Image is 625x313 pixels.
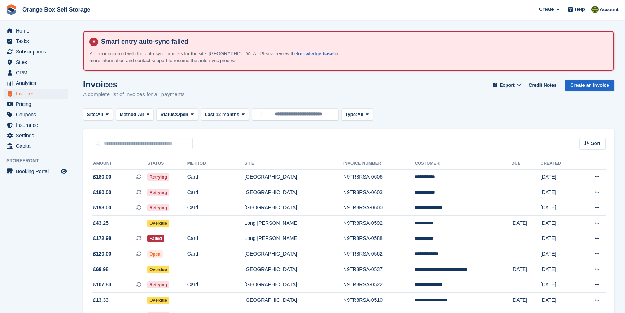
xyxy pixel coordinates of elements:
[97,111,103,118] span: All
[541,292,578,308] td: [DATE]
[60,167,68,176] a: Preview store
[244,185,343,200] td: [GEOGRAPHIC_DATA]
[160,111,176,118] span: Status:
[16,26,59,36] span: Home
[16,110,59,120] span: Coupons
[147,235,164,242] span: Failed
[187,277,245,293] td: Card
[343,292,415,308] td: N9TR8RSA-0510
[575,6,585,13] span: Help
[357,111,363,118] span: All
[147,266,169,273] span: Overdue
[19,4,93,16] a: Orange Box Self Storage
[87,111,97,118] span: Site:
[16,166,59,176] span: Booking Portal
[93,189,112,196] span: £180.00
[541,185,578,200] td: [DATE]
[4,166,68,176] a: menu
[116,108,154,120] button: Method: All
[187,185,245,200] td: Card
[541,200,578,216] td: [DATE]
[4,68,68,78] a: menu
[93,250,112,258] span: £120.00
[565,80,614,91] a: Create an Invoice
[511,215,540,231] td: [DATE]
[92,158,147,170] th: Amount
[187,200,245,216] td: Card
[120,111,138,118] span: Method:
[4,110,68,120] a: menu
[4,130,68,141] a: menu
[83,80,185,89] h1: Invoices
[244,170,343,185] td: [GEOGRAPHIC_DATA]
[147,189,169,196] span: Retrying
[147,281,169,288] span: Retrying
[93,204,112,211] span: £193.00
[187,158,245,170] th: Method
[415,158,511,170] th: Customer
[345,111,358,118] span: Type:
[147,220,169,227] span: Overdue
[541,277,578,293] td: [DATE]
[341,108,373,120] button: Type: All
[343,246,415,262] td: N9TR8RSA-0562
[93,173,112,181] span: £180.00
[4,36,68,46] a: menu
[16,130,59,141] span: Settings
[541,158,578,170] th: Created
[147,297,169,304] span: Overdue
[16,120,59,130] span: Insurance
[343,170,415,185] td: N9TR8RSA-0606
[244,231,343,246] td: Long [PERSON_NAME]
[541,215,578,231] td: [DATE]
[4,99,68,109] a: menu
[511,158,540,170] th: Due
[176,111,188,118] span: Open
[16,99,59,109] span: Pricing
[244,215,343,231] td: Long [PERSON_NAME]
[16,47,59,57] span: Subscriptions
[591,140,600,147] span: Sort
[83,90,185,99] p: A complete list of invoices for all payments
[343,262,415,277] td: N9TR8RSA-0537
[4,120,68,130] a: menu
[93,281,112,288] span: £107.83
[147,250,163,258] span: Open
[201,108,249,120] button: Last 12 months
[6,157,72,164] span: Storefront
[343,185,415,200] td: N9TR8RSA-0603
[93,235,112,242] span: £172.98
[187,170,245,185] td: Card
[4,47,68,57] a: menu
[591,6,599,13] img: Sarah
[539,6,554,13] span: Create
[343,277,415,293] td: N9TR8RSA-0522
[244,200,343,216] td: [GEOGRAPHIC_DATA]
[244,292,343,308] td: [GEOGRAPHIC_DATA]
[16,78,59,88] span: Analytics
[4,89,68,99] a: menu
[244,262,343,277] td: [GEOGRAPHIC_DATA]
[147,173,169,181] span: Retrying
[244,158,343,170] th: Site
[187,246,245,262] td: Card
[600,6,619,13] span: Account
[205,111,239,118] span: Last 12 months
[491,80,523,91] button: Export
[16,68,59,78] span: CRM
[541,170,578,185] td: [DATE]
[98,38,608,46] h4: Smart entry auto-sync failed
[83,108,113,120] button: Site: All
[4,78,68,88] a: menu
[541,246,578,262] td: [DATE]
[4,141,68,151] a: menu
[4,57,68,67] a: menu
[187,231,245,246] td: Card
[93,266,109,273] span: £69.98
[297,51,333,56] a: knowledge base
[244,277,343,293] td: [GEOGRAPHIC_DATA]
[93,219,109,227] span: £43.25
[511,292,540,308] td: [DATE]
[541,262,578,277] td: [DATE]
[511,262,540,277] td: [DATE]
